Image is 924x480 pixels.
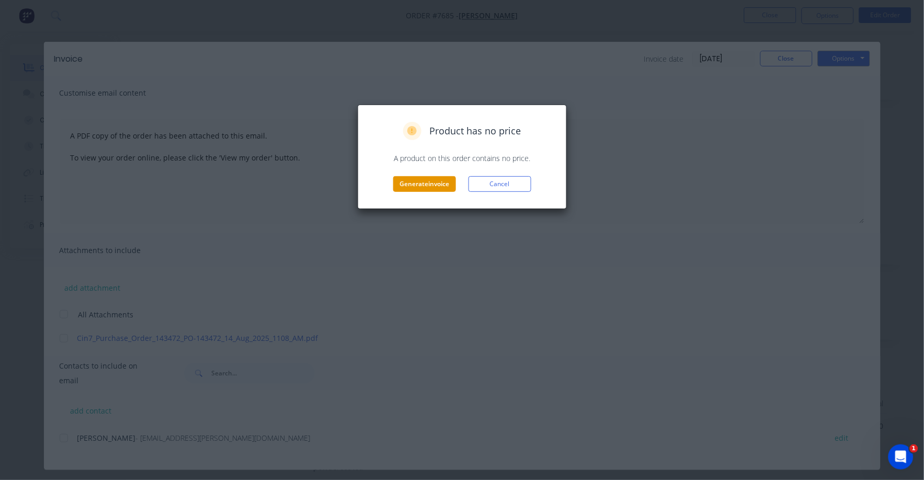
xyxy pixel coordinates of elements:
[369,153,556,164] p: A product on this order contains no price.
[910,444,918,453] span: 1
[469,176,531,192] button: Cancel
[430,124,521,138] span: Product has no price
[393,176,456,192] button: Generateinvoice
[888,444,914,470] iframe: Intercom live chat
